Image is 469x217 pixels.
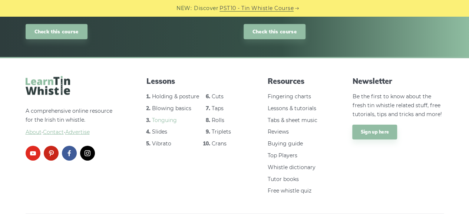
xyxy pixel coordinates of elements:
[268,105,316,112] a: Lessons & tutorials
[268,128,289,135] a: Reviews
[26,107,117,137] p: A comprehensive online resource for the Irish tin whistle.
[268,93,311,100] a: Fingering charts
[268,117,317,124] a: Tabs & sheet music
[219,4,294,13] a: PST10 - Tin Whistle Course
[268,187,311,194] a: Free whistle quiz
[268,152,297,159] a: Top Players
[43,129,90,135] a: Contact·Advertise
[146,76,238,86] span: Lessons
[268,140,303,147] a: Buying guide
[152,128,167,135] a: Slides
[212,93,224,100] a: Cuts
[26,76,70,95] img: LearnTinWhistle.com
[268,164,316,171] a: Whistle dictionary
[26,128,117,137] span: ·
[62,146,77,161] a: facebook
[194,4,218,13] span: Discover
[352,92,443,119] p: Be the first to know about the fresh tin whistle related stuff, free tutorials, tips and tricks a...
[268,176,299,183] a: Tutor books
[352,76,443,86] span: Newsletter
[176,4,192,13] span: NEW:
[268,76,323,86] span: Resources
[152,93,199,100] a: Holding & posture
[26,129,42,135] a: About
[152,117,177,124] a: Tonguing
[43,129,64,135] span: Contact
[80,146,95,161] a: instagram
[44,146,59,161] a: pinterest
[152,105,191,112] a: Blowing basics
[352,125,397,139] a: Sign up here
[244,24,305,39] a: Check this course
[212,128,231,135] a: Triplets
[26,146,40,161] a: youtube
[26,24,87,39] a: Check this course
[152,140,171,147] a: Vibrato
[212,105,224,112] a: Taps
[65,129,90,135] span: Advertise
[212,117,224,124] a: Rolls
[212,140,227,147] a: Crans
